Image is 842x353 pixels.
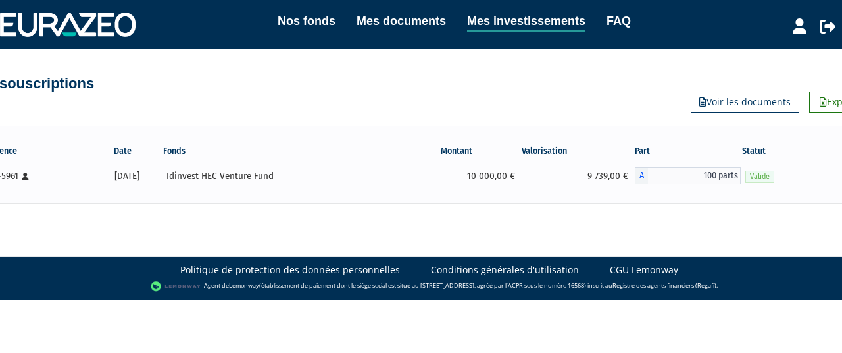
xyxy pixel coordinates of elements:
[522,140,635,163] th: Valorisation
[607,12,631,30] a: FAQ
[97,169,157,183] div: [DATE]
[22,173,29,180] i: [Français] Personne physique
[745,171,774,183] span: Valide
[401,163,522,189] td: 10 000,00 €
[467,12,585,32] a: Mes investissements
[151,280,201,293] img: logo-lemonway.png
[635,167,741,184] div: A - Idinvest HEC Venture Fund
[180,263,400,277] a: Politique de protection des données personnelles
[741,140,819,163] th: Statut
[612,282,716,290] a: Registre des agents financiers (Regafi)
[691,92,799,113] a: Voir les documents
[13,280,829,293] div: - Agent de (établissement de paiement dont le siège social est situé au [STREET_ADDRESS], agréé p...
[92,140,162,163] th: Date
[648,167,741,184] span: 100 parts
[162,140,400,163] th: Fonds
[431,263,579,277] a: Conditions générales d'utilisation
[635,140,741,163] th: Part
[229,282,259,290] a: Lemonway
[522,163,635,189] td: 9 739,00 €
[166,169,395,183] div: Idinvest HEC Venture Fund
[401,140,522,163] th: Montant
[278,12,335,30] a: Nos fonds
[610,263,678,277] a: CGU Lemonway
[357,12,446,30] a: Mes documents
[635,167,648,184] span: A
